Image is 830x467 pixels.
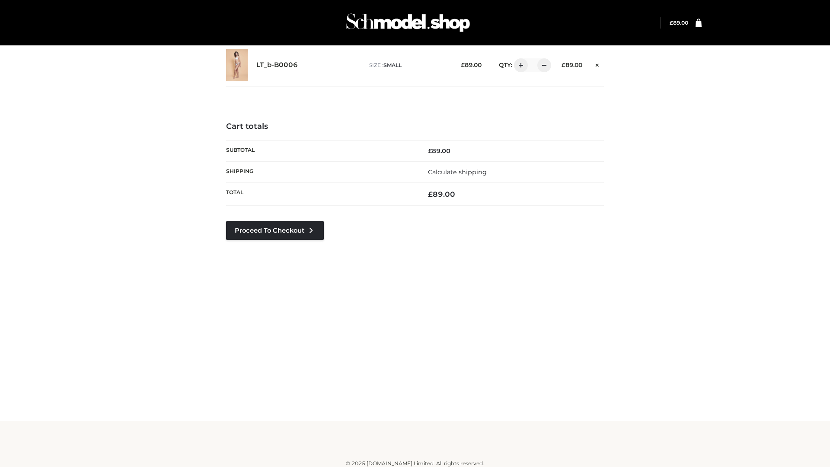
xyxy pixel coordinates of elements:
h4: Cart totals [226,122,604,131]
bdi: 89.00 [428,147,450,155]
th: Total [226,183,415,206]
a: £89.00 [670,19,688,26]
p: size : [369,61,447,69]
img: Schmodel Admin 964 [343,6,473,40]
span: £ [428,190,433,198]
a: Calculate shipping [428,168,487,176]
th: Subtotal [226,140,415,161]
a: Proceed to Checkout [226,221,324,240]
bdi: 89.00 [562,61,582,68]
bdi: 89.00 [461,61,482,68]
th: Shipping [226,161,415,182]
a: LT_b-B0006 [256,61,298,69]
span: £ [428,147,432,155]
span: SMALL [383,62,402,68]
bdi: 89.00 [670,19,688,26]
span: £ [461,61,465,68]
span: £ [562,61,565,68]
a: Remove this item [591,58,604,70]
bdi: 89.00 [428,190,455,198]
span: £ [670,19,673,26]
div: QTY: [490,58,548,72]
